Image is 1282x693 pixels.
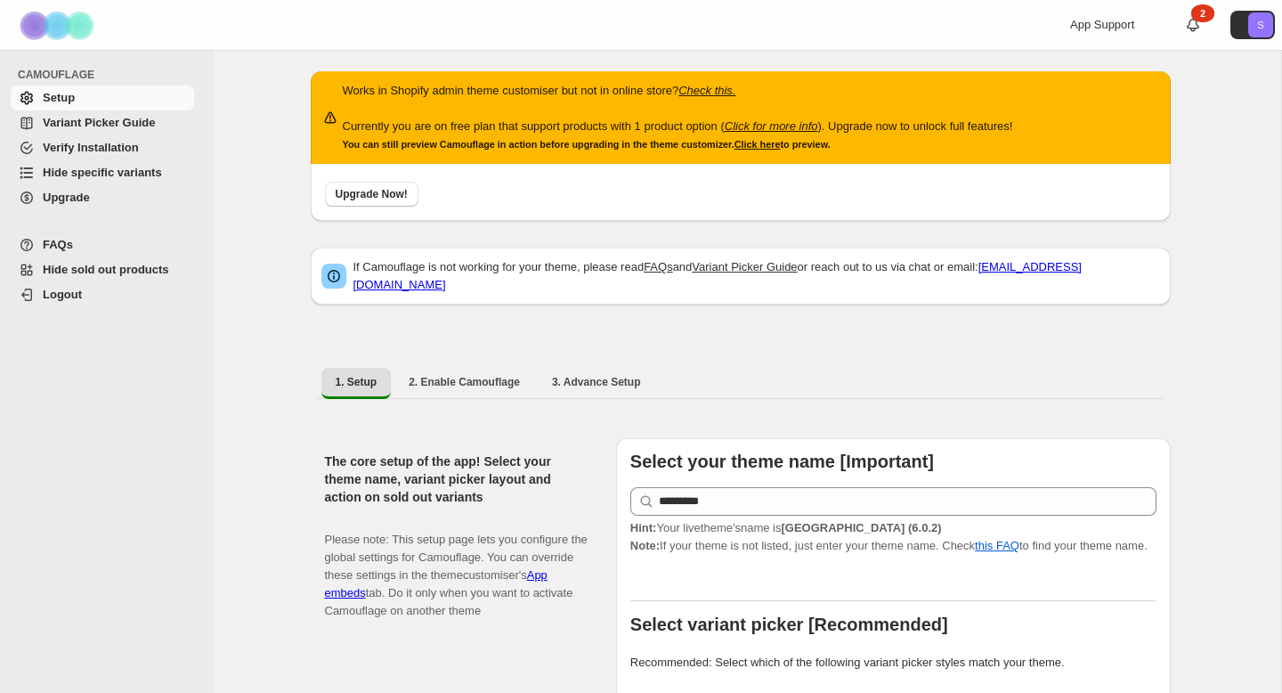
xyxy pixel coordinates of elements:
[325,513,588,620] p: Please note: This setup page lets you configure the global settings for Camouflage. You can overr...
[630,654,1156,672] p: Recommended: Select which of the following variant picker styles match your theme.
[43,116,155,129] span: Variant Picker Guide
[644,260,673,273] a: FAQs
[678,84,735,97] a: Check this.
[692,260,797,273] a: Variant Picker Guide
[14,1,103,50] img: Camouflage
[11,135,194,160] a: Verify Installation
[1248,12,1273,37] span: Avatar with initials S
[630,615,948,634] b: Select variant picker [Recommended]
[630,452,934,471] b: Select your theme name [Important]
[11,282,194,307] a: Logout
[1184,16,1202,34] a: 2
[725,119,818,133] a: Click for more info
[43,263,169,276] span: Hide sold out products
[781,521,941,534] strong: [GEOGRAPHIC_DATA] (6.0.2)
[630,539,660,552] strong: Note:
[325,452,588,506] h2: The core setup of the app! Select your theme name, variant picker layout and action on sold out v...
[11,86,194,110] a: Setup
[630,519,1156,555] p: If your theme is not listed, just enter your theme name. Check to find your theme name.
[43,91,75,104] span: Setup
[1257,20,1263,30] text: S
[552,375,641,389] span: 3. Advance Setup
[1230,11,1275,39] button: Avatar with initials S
[975,539,1019,552] a: this FAQ
[11,110,194,135] a: Variant Picker Guide
[43,141,139,154] span: Verify Installation
[325,182,418,207] button: Upgrade Now!
[343,82,1013,100] p: Works in Shopify admin theme customiser but not in online store?
[630,521,942,534] span: Your live theme's name is
[11,232,194,257] a: FAQs
[43,191,90,204] span: Upgrade
[734,139,781,150] a: Click here
[18,68,201,82] span: CAMOUFLAGE
[11,160,194,185] a: Hide specific variants
[630,521,657,534] strong: Hint:
[11,257,194,282] a: Hide sold out products
[343,118,1013,135] p: Currently you are on free plan that support products with 1 product option ( ). Upgrade now to un...
[343,139,831,150] small: You can still preview Camouflage in action before upgrading in the theme customizer. to preview.
[1070,18,1134,31] span: App Support
[11,185,194,210] a: Upgrade
[43,238,73,251] span: FAQs
[336,187,408,201] span: Upgrade Now!
[409,375,520,389] span: 2. Enable Camouflage
[43,166,162,179] span: Hide specific variants
[353,258,1160,294] p: If Camouflage is not working for your theme, please read and or reach out to us via chat or email:
[1191,4,1214,22] div: 2
[336,375,377,389] span: 1. Setup
[43,288,82,301] span: Logout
